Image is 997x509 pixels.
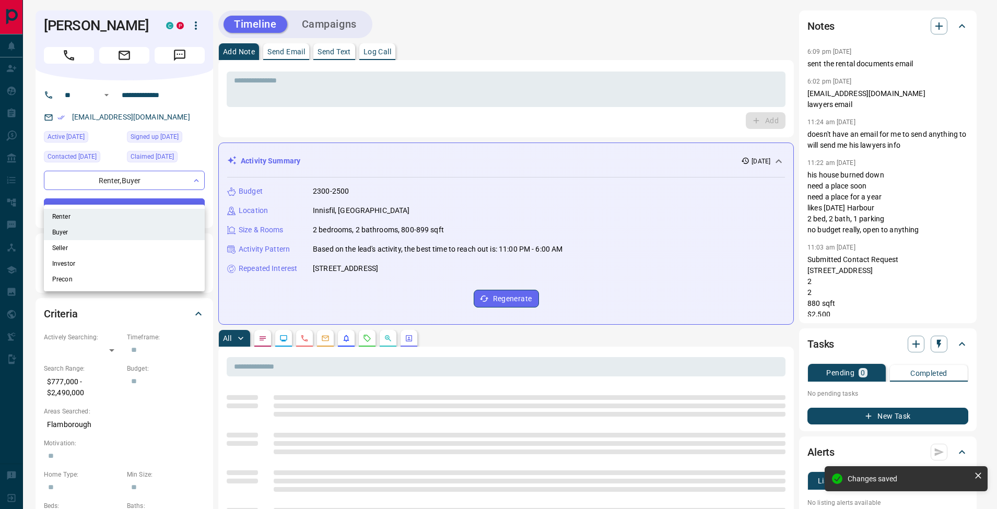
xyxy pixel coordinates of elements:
[44,271,205,287] li: Precon
[848,475,970,483] div: Changes saved
[44,240,205,256] li: Seller
[44,224,205,240] li: Buyer
[44,256,205,271] li: Investor
[44,209,205,224] li: Renter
